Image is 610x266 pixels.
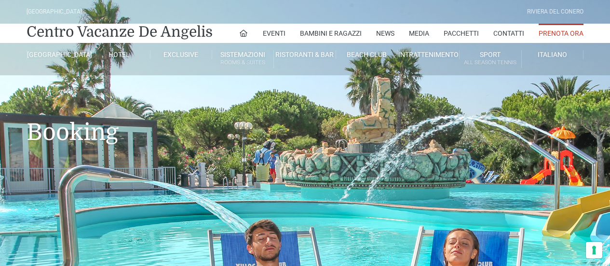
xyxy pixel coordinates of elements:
[300,24,362,43] a: Bambini e Ragazzi
[336,50,398,59] a: Beach Club
[493,24,524,43] a: Contatti
[522,50,583,59] a: Italiano
[27,50,88,59] a: [GEOGRAPHIC_DATA]
[538,51,567,58] span: Italiano
[150,50,212,59] a: Exclusive
[27,22,213,42] a: Centro Vacanze De Angelis
[398,50,460,59] a: Intrattenimento
[274,50,336,59] a: Ristoranti & Bar
[263,24,285,43] a: Eventi
[376,24,394,43] a: News
[539,24,583,43] a: Prenota Ora
[460,50,521,68] a: SportAll Season Tennis
[527,7,583,16] div: Riviera Del Conero
[212,50,274,68] a: SistemazioniRooms & Suites
[444,24,479,43] a: Pacchetti
[212,58,273,67] small: Rooms & Suites
[88,50,150,59] a: Hotel
[409,24,429,43] a: Media
[586,242,602,258] button: Le tue preferenze relative al consenso per le tecnologie di tracciamento
[460,58,521,67] small: All Season Tennis
[27,7,82,16] div: [GEOGRAPHIC_DATA]
[27,75,583,160] h1: Booking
